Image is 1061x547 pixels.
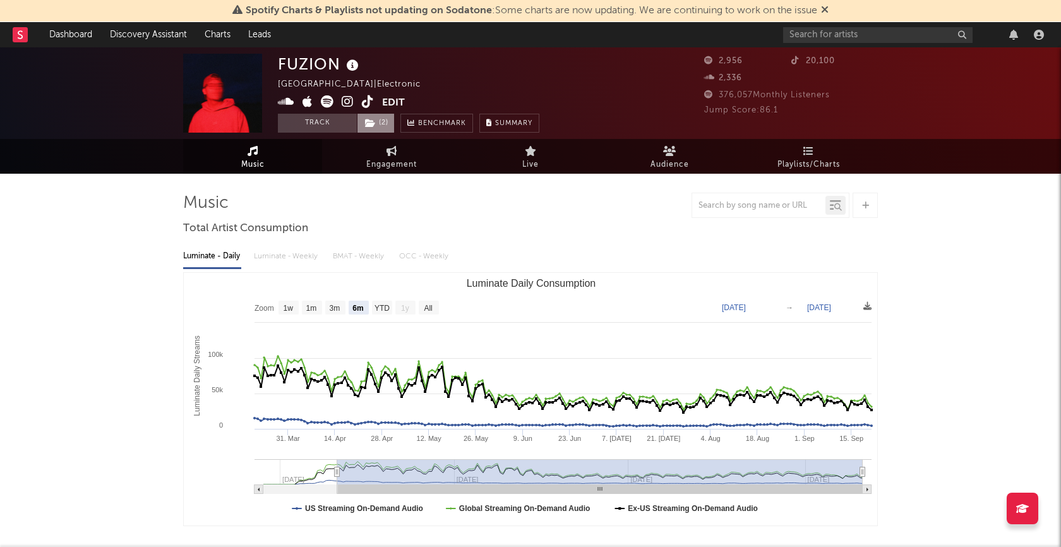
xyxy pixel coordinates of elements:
text: → [786,303,793,312]
span: Music [241,157,265,172]
text: 31. Mar [276,435,300,442]
span: 376,057 Monthly Listeners [704,91,830,99]
text: [DATE] [807,303,831,312]
text: 1y [401,304,409,313]
text: 23. Jun [558,435,581,442]
button: Track [278,114,357,133]
a: Dashboard [40,22,101,47]
button: Edit [382,95,405,111]
text: US Streaming On-Demand Audio [305,504,423,513]
text: 1. Sep [794,435,815,442]
text: 14. Apr [324,435,346,442]
text: 0 [219,421,223,429]
text: 12. May [417,435,442,442]
text: All [424,304,432,313]
span: Engagement [366,157,417,172]
span: Audience [650,157,689,172]
span: Benchmark [418,116,466,131]
a: Discovery Assistant [101,22,196,47]
a: Engagement [322,139,461,174]
div: [GEOGRAPHIC_DATA] | Electronic [278,77,435,92]
span: Spotify Charts & Playlists not updating on Sodatone [246,6,492,16]
span: Live [522,157,539,172]
text: YTD [375,304,390,313]
span: Playlists/Charts [777,157,840,172]
text: 15. Sep [839,435,863,442]
span: Dismiss [821,6,829,16]
input: Search by song name or URL [692,201,825,211]
span: ( 2 ) [357,114,395,133]
text: Global Streaming On-Demand Audio [459,504,590,513]
span: 20,100 [791,57,835,65]
text: 50k [212,386,223,394]
text: 100k [208,351,223,358]
input: Search for artists [783,27,973,43]
button: Summary [479,114,539,133]
text: 1w [284,304,294,313]
a: Playlists/Charts [739,139,878,174]
div: Luminate - Daily [183,246,241,267]
span: 2,956 [704,57,743,65]
a: Leads [239,22,280,47]
text: Luminate Daily Consumption [467,278,596,289]
a: Benchmark [400,114,473,133]
text: [DATE] [722,303,746,312]
text: 1m [306,304,317,313]
text: 3m [330,304,340,313]
text: 21. [DATE] [647,435,680,442]
text: 7. [DATE] [602,435,632,442]
span: Summary [495,120,532,127]
text: 9. Jun [513,435,532,442]
text: 6m [352,304,363,313]
svg: Luminate Daily Consumption [184,273,878,526]
text: 28. Apr [371,435,393,442]
div: FUZION [278,54,362,75]
span: Jump Score: 86.1 [704,106,778,114]
text: Luminate Daily Streams [193,335,201,416]
text: Zoom [255,304,274,313]
span: Total Artist Consumption [183,221,308,236]
text: 18. Aug [746,435,769,442]
text: 4. Aug [701,435,721,442]
text: Ex-US Streaming On-Demand Audio [628,504,758,513]
a: Charts [196,22,239,47]
a: Live [461,139,600,174]
text: 26. May [464,435,489,442]
button: (2) [357,114,394,133]
a: Audience [600,139,739,174]
span: : Some charts are now updating. We are continuing to work on the issue [246,6,817,16]
a: Music [183,139,322,174]
span: 2,336 [704,74,742,82]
